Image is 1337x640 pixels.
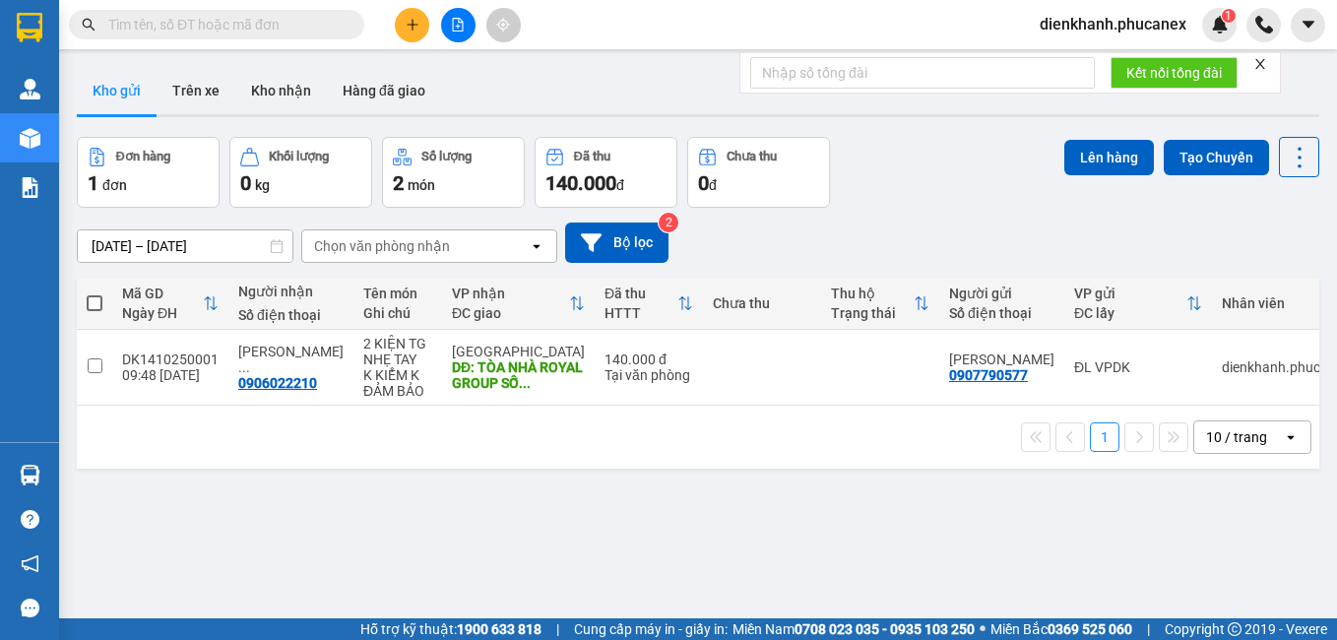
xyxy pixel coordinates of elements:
input: Select a date range. [78,230,292,262]
button: plus [395,8,429,42]
span: đ [709,177,717,193]
th: Toggle SortBy [595,278,703,330]
th: Toggle SortBy [821,278,939,330]
span: ... [519,375,531,391]
div: ĐC lấy [1074,305,1186,321]
div: DK1410250001 [122,352,219,367]
span: kg [255,177,270,193]
div: Chưa thu [713,295,811,311]
button: Hàng đã giao [327,67,441,114]
div: ĐL VPDK [1074,359,1202,375]
span: notification [21,554,39,573]
button: Đơn hàng1đơn [77,137,220,208]
button: Đã thu140.000đ [535,137,677,208]
span: Cung cấp máy in - giấy in: [574,618,728,640]
span: đơn [102,177,127,193]
div: Tại văn phòng [605,367,693,383]
input: Nhập số tổng đài [750,57,1095,89]
sup: 2 [659,213,678,232]
span: 0 [240,171,251,195]
span: plus [406,18,419,32]
span: ⚪️ [980,625,986,633]
span: caret-down [1300,16,1317,33]
svg: open [529,238,544,254]
div: Đơn hàng [116,150,170,163]
div: Người gửi [949,286,1054,301]
img: warehouse-icon [20,465,40,485]
div: Ghi chú [363,305,432,321]
span: close [1253,57,1267,71]
span: search [82,18,95,32]
strong: 0708 023 035 - 0935 103 250 [795,621,975,637]
div: Đã thu [574,150,610,163]
div: Số điện thoại [949,305,1054,321]
img: warehouse-icon [20,79,40,99]
span: message [21,599,39,617]
div: Trạng thái [831,305,914,321]
button: Lên hàng [1064,140,1154,175]
div: Người nhận [238,284,344,299]
button: Trên xe [157,67,235,114]
button: Số lượng2món [382,137,525,208]
div: HTTT [605,305,677,321]
th: Toggle SortBy [112,278,228,330]
div: Tên món [363,286,432,301]
img: logo-vxr [17,13,42,42]
button: aim [486,8,521,42]
th: Toggle SortBy [442,278,595,330]
button: Kho gửi [77,67,157,114]
button: Kho nhận [235,67,327,114]
div: Chọn văn phòng nhận [314,236,450,256]
div: Đã thu [605,286,677,301]
span: 140.000 [545,171,616,195]
span: question-circle [21,510,39,529]
span: 2 [393,171,404,195]
img: solution-icon [20,177,40,198]
span: | [1147,618,1150,640]
button: Chưa thu0đ [687,137,830,208]
div: Số lượng [421,150,472,163]
div: Ngày ĐH [122,305,203,321]
div: [GEOGRAPHIC_DATA] [452,344,585,359]
img: icon-new-feature [1211,16,1229,33]
button: Kết nối tổng đài [1111,57,1238,89]
div: NGUYỄN VĂN VINH [238,344,344,375]
span: 0 [698,171,709,195]
div: Mã GD [122,286,203,301]
div: K KIỂM K ĐẢM BẢO [363,367,432,399]
span: đ [616,177,624,193]
div: ĐC giao [452,305,569,321]
span: 1 [88,171,98,195]
button: file-add [441,8,476,42]
div: Số điện thoại [238,307,344,323]
sup: 1 [1222,9,1236,23]
div: 140.000 đ [605,352,693,367]
span: | [556,618,559,640]
div: 09:48 [DATE] [122,367,219,383]
div: ANH HẢI [949,352,1054,367]
button: 1 [1090,422,1119,452]
strong: 1900 633 818 [457,621,541,637]
div: Chưa thu [727,150,777,163]
div: 0906022210 [238,375,317,391]
div: DĐ: TÒA NHÀ ROYAL GROUP SỐ 600 ĐIỆN BIÊN PHỦ P THẠNH MỸ TÂY Q BÌNH THẠNH [452,359,585,391]
div: VP nhận [452,286,569,301]
span: copyright [1228,622,1241,636]
span: Miền Bắc [990,618,1132,640]
button: caret-down [1291,8,1325,42]
span: file-add [451,18,465,32]
button: Bộ lọc [565,223,668,263]
span: Miền Nam [732,618,975,640]
span: 1 [1225,9,1232,23]
button: Khối lượng0kg [229,137,372,208]
span: Kết nối tổng đài [1126,62,1222,84]
input: Tìm tên, số ĐT hoặc mã đơn [108,14,341,35]
th: Toggle SortBy [1064,278,1212,330]
div: 10 / trang [1206,427,1267,447]
div: 2 KIỆN TG NHẸ TAY [363,336,432,367]
img: phone-icon [1255,16,1273,33]
strong: 0369 525 060 [1048,621,1132,637]
span: aim [496,18,510,32]
div: VP gửi [1074,286,1186,301]
div: Thu hộ [831,286,914,301]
